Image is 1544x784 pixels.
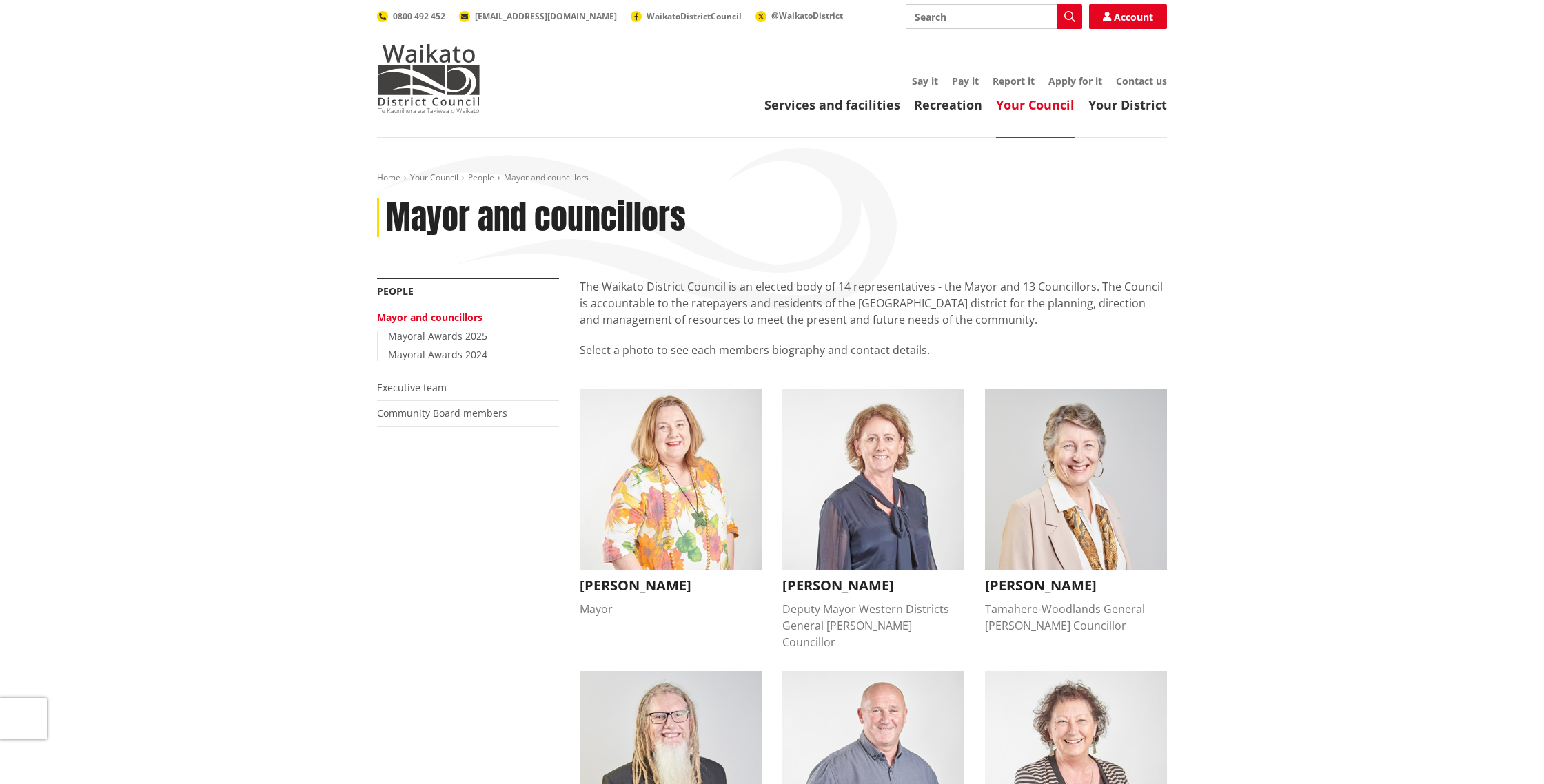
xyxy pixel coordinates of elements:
a: People [377,285,414,298]
span: Mayor and councillors [504,172,589,183]
h3: [PERSON_NAME] [580,577,762,594]
span: WaikatoDistrictCouncil [647,10,742,22]
a: [EMAIL_ADDRESS][DOMAIN_NAME] [459,10,617,22]
a: Mayor and councillors [377,311,482,324]
span: 0800 492 452 [393,10,445,22]
a: Your Council [996,96,1075,113]
h1: Mayor and councillors [386,198,686,238]
a: People [468,172,494,183]
p: The Waikato District Council is an elected body of 14 representatives - the Mayor and 13 Councill... [580,278,1167,328]
a: WaikatoDistrictCouncil [631,10,742,22]
a: Say it [912,74,938,87]
a: Services and facilities [764,96,900,113]
img: Crystal Beavis [985,389,1167,570]
span: @WaikatoDistrict [771,10,843,21]
a: @WaikatoDistrict [755,10,843,21]
a: Executive team [377,381,447,394]
a: Mayoral Awards 2024 [388,348,487,361]
a: 0800 492 452 [377,10,445,22]
a: Pay it [952,74,979,87]
a: Mayoral Awards 2025 [388,329,487,342]
a: Your Council [410,172,458,183]
a: Your District [1088,96,1167,113]
nav: breadcrumb [377,172,1167,184]
img: Jacqui Church [580,389,762,570]
div: Mayor [580,601,762,617]
div: Deputy Mayor Western Districts General [PERSON_NAME] Councillor [782,601,964,650]
button: Crystal Beavis [PERSON_NAME] Tamahere-Woodlands General [PERSON_NAME] Councillor [985,389,1167,634]
p: Select a photo to see each members biography and contact details. [580,342,1167,375]
button: Carolyn Eyre [PERSON_NAME] Deputy Mayor Western Districts General [PERSON_NAME] Councillor [782,389,964,650]
a: Report it [993,74,1035,87]
button: Jacqui Church [PERSON_NAME] Mayor [580,389,762,617]
a: Recreation [914,96,982,113]
h3: [PERSON_NAME] [985,577,1167,594]
a: Community Board members [377,406,507,420]
a: Contact us [1116,74,1167,87]
img: Carolyn Eyre [782,389,964,570]
img: Waikato District Council - Te Kaunihera aa Takiwaa o Waikato [377,44,480,113]
div: Tamahere-Woodlands General [PERSON_NAME] Councillor [985,601,1167,634]
input: Search input [906,4,1082,29]
span: [EMAIL_ADDRESS][DOMAIN_NAME] [475,10,617,22]
a: Account [1089,4,1167,29]
a: Home [377,172,400,183]
h3: [PERSON_NAME] [782,577,964,594]
a: Apply for it [1048,74,1102,87]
